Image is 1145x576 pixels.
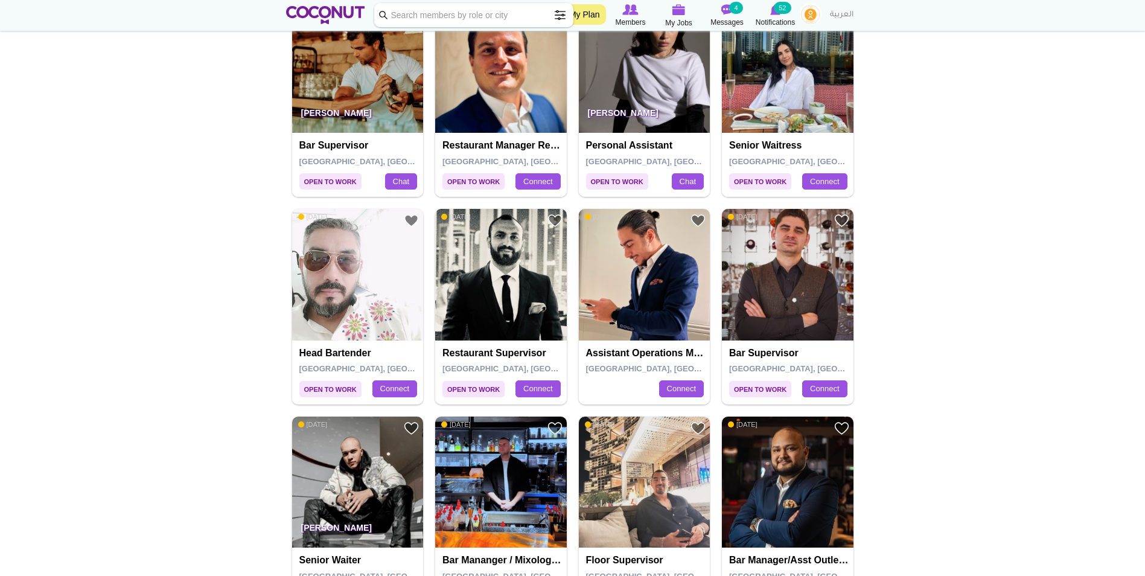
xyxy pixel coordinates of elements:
h4: Bar manager/Asst outlet manager --The 44 in [GEOGRAPHIC_DATA] al [GEOGRAPHIC_DATA] (level 44) [729,555,849,566]
a: Connect [515,380,560,397]
a: Browse Members Members [607,3,655,28]
h4: Floor Supervisor [586,555,706,566]
h4: Personal Assistant [586,140,706,151]
a: My Plan [563,4,606,25]
img: My Jobs [672,4,686,15]
p: [PERSON_NAME] [292,99,424,133]
a: Connect [659,380,704,397]
a: Chat [385,173,417,190]
a: Add to Favourites [547,421,563,436]
span: [GEOGRAPHIC_DATA], [GEOGRAPHIC_DATA] [586,157,758,166]
a: Chat [672,173,704,190]
input: Search members by role or city [374,3,573,27]
a: Connect [802,173,847,190]
span: Notifications [756,16,795,28]
span: [DATE] [728,420,757,429]
h4: Bar Mananger / Mixologist / Bartender [442,555,563,566]
span: Members [615,16,645,28]
span: [GEOGRAPHIC_DATA], [GEOGRAPHIC_DATA] [299,157,471,166]
h4: Bar Supervisor [729,348,849,359]
p: [PERSON_NAME] [292,514,424,548]
span: Open to Work [729,173,791,190]
small: 52 [774,2,791,14]
a: My Jobs My Jobs [655,3,703,29]
h4: Senior waiter [299,555,419,566]
span: [DATE] [728,213,757,221]
span: [DATE] [441,213,471,221]
span: [GEOGRAPHIC_DATA], [GEOGRAPHIC_DATA] [442,157,614,166]
a: Add to Favourites [547,213,563,228]
a: العربية [824,3,860,27]
a: Messages Messages 4 [703,3,751,28]
span: [GEOGRAPHIC_DATA], [GEOGRAPHIC_DATA] [442,364,614,373]
img: Home [286,6,365,24]
span: [GEOGRAPHIC_DATA], [GEOGRAPHIC_DATA] [729,364,901,373]
span: Open to Work [299,173,362,190]
span: [DATE] [441,420,471,429]
a: Connect [802,380,847,397]
span: [GEOGRAPHIC_DATA], [GEOGRAPHIC_DATA] [586,364,758,373]
span: [DATE] [585,420,614,429]
span: Open to Work [442,173,505,190]
span: Open to Work [442,381,505,397]
a: Add to Favourites [404,421,419,436]
span: [DATE] [585,213,614,221]
h4: Bar Supervisor [299,140,419,151]
span: Messages [710,16,744,28]
a: Add to Favourites [834,213,849,228]
img: Browse Members [622,4,638,15]
span: Open to Work [729,381,791,397]
h4: Restaurant Manager recent position at the [GEOGRAPHIC_DATA] in [GEOGRAPHIC_DATA] [GEOGRAPHIC_DATA... [442,140,563,151]
a: Add to Favourites [691,213,706,228]
a: Connect [372,380,417,397]
span: [GEOGRAPHIC_DATA], [GEOGRAPHIC_DATA] [729,157,901,166]
a: Add to Favourites [834,421,849,436]
a: Add to Favourites [404,213,419,228]
span: [DATE] [298,213,328,221]
a: Connect [515,173,560,190]
span: [DATE] [298,420,328,429]
h4: Senior Waitress [729,140,849,151]
span: Open to Work [299,381,362,397]
h4: Assistant operations manager [586,348,706,359]
img: Messages [721,4,733,15]
h4: Head Bartender [299,348,419,359]
p: [PERSON_NAME] [579,99,710,133]
img: Notifications [770,4,780,15]
h4: Restaurant supervisor [442,348,563,359]
span: [GEOGRAPHIC_DATA], [GEOGRAPHIC_DATA] [299,364,471,373]
span: My Jobs [665,17,692,29]
a: Notifications Notifications 52 [751,3,800,28]
small: 4 [729,2,742,14]
span: Open to Work [586,173,648,190]
a: Add to Favourites [691,421,706,436]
